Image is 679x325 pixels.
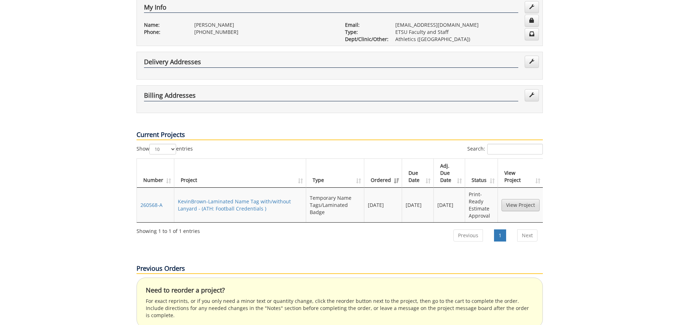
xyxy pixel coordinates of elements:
[467,144,543,154] label: Search:
[453,229,483,242] a: Previous
[194,21,334,29] p: [PERSON_NAME]
[144,4,518,13] h4: My Info
[402,159,434,188] th: Due Date: activate to sort column ascending
[137,130,543,140] p: Current Projects
[144,21,184,29] p: Name:
[501,199,540,211] a: View Project
[525,89,539,101] a: Edit Addresses
[434,188,465,222] td: [DATE]
[144,59,518,68] h4: Delivery Addresses
[137,225,200,235] div: Showing 1 to 1 of 1 entries
[194,29,334,36] p: [PHONE_NUMBER]
[525,28,539,40] a: Change Communication Preferences
[525,1,539,13] a: Edit Info
[525,15,539,27] a: Change Password
[395,29,535,36] p: ETSU Faculty and Staff
[345,29,385,36] p: Type:
[174,159,307,188] th: Project: activate to sort column ascending
[364,188,402,222] td: [DATE]
[345,36,385,43] p: Dept/Clinic/Other:
[395,36,535,43] p: Athletics ([GEOGRAPHIC_DATA])
[465,159,498,188] th: Status: activate to sort column ascending
[498,159,543,188] th: View Project: activate to sort column ascending
[146,298,534,319] p: For exact reprints, or if you only need a minor text or quantity change, click the reorder button...
[364,159,402,188] th: Ordered: activate to sort column ascending
[149,144,176,154] select: Showentries
[402,188,434,222] td: [DATE]
[306,188,364,222] td: Temporary Name Tags/Laminated Badge
[137,264,543,274] p: Previous Orders
[178,198,291,212] a: KevinBrown-Laminated Name Tag with/without Lanyard - (ATH: Football Credentials )
[465,188,498,222] td: Print-Ready Estimate Approval
[525,56,539,68] a: Edit Addresses
[140,202,163,208] a: 260568-A
[487,144,543,154] input: Search:
[144,92,518,101] h4: Billing Addresses
[137,159,174,188] th: Number: activate to sort column ascending
[137,144,193,154] label: Show entries
[306,159,364,188] th: Type: activate to sort column ascending
[517,229,537,242] a: Next
[144,29,184,36] p: Phone:
[345,21,385,29] p: Email:
[494,229,506,242] a: 1
[395,21,535,29] p: [EMAIL_ADDRESS][DOMAIN_NAME]
[146,287,534,294] h4: Need to reorder a project?
[434,159,465,188] th: Adj. Due Date: activate to sort column ascending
